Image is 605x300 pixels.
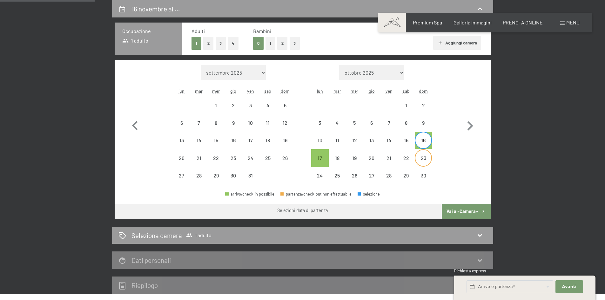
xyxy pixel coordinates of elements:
[346,156,362,171] div: 19
[312,156,328,171] div: 17
[380,149,397,166] div: Fri Nov 21 2025
[276,149,293,166] div: partenza/check-out non effettuabile
[415,120,431,136] div: 9
[216,37,226,50] button: 3
[346,167,363,184] div: partenza/check-out non effettuabile
[225,120,241,136] div: 9
[225,167,242,184] div: Thu Oct 30 2025
[398,114,415,131] div: Sat Nov 08 2025
[190,167,207,184] div: Tue Oct 28 2025
[225,97,242,114] div: partenza/check-out non effettuabile
[190,149,207,166] div: partenza/check-out non effettuabile
[253,37,264,50] button: 0
[259,132,276,149] div: Sat Oct 18 2025
[225,138,241,154] div: 16
[190,114,207,131] div: partenza/check-out non effettuabile
[225,173,241,189] div: 30
[555,280,583,293] button: Avanti
[242,97,259,114] div: Fri Oct 03 2025
[178,88,185,94] abbr: lunedì
[191,120,207,136] div: 7
[174,120,190,136] div: 6
[225,114,242,131] div: Thu Oct 09 2025
[329,156,345,171] div: 18
[329,173,345,189] div: 25
[311,167,328,184] div: Mon Nov 24 2025
[259,114,276,131] div: partenza/check-out non effettuabile
[225,114,242,131] div: partenza/check-out non effettuabile
[243,120,259,136] div: 10
[346,114,363,131] div: Wed Nov 05 2025
[131,256,171,264] h2: Dati personali
[346,114,363,131] div: partenza/check-out non effettuabile
[207,132,225,149] div: partenza/check-out non effettuabile
[329,132,346,149] div: Tue Nov 11 2025
[228,37,239,50] button: 4
[398,132,415,149] div: partenza/check-out non effettuabile
[207,132,225,149] div: Wed Oct 15 2025
[363,149,380,166] div: partenza/check-out non effettuabile
[190,114,207,131] div: Tue Oct 07 2025
[398,120,414,136] div: 8
[207,97,225,114] div: Wed Oct 01 2025
[190,167,207,184] div: partenza/check-out non effettuabile
[131,231,182,240] h2: Seleziona camera
[380,167,397,184] div: Fri Nov 28 2025
[398,97,415,114] div: partenza/check-out non effettuabile
[243,173,259,189] div: 31
[380,114,397,131] div: Fri Nov 07 2025
[277,120,293,136] div: 12
[312,173,328,189] div: 24
[415,132,432,149] div: partenza/check-out possibile
[442,204,490,219] button: Vai a «Camera»
[364,156,380,171] div: 20
[311,149,328,166] div: Mon Nov 17 2025
[419,88,428,94] abbr: domenica
[264,88,271,94] abbr: sabato
[415,156,431,171] div: 23
[398,173,414,189] div: 29
[403,88,410,94] abbr: sabato
[358,192,380,196] div: selezione
[192,37,201,50] button: 1
[329,114,346,131] div: Tue Nov 04 2025
[398,156,414,171] div: 22
[398,97,415,114] div: Sat Nov 01 2025
[415,149,432,166] div: partenza/check-out non effettuabile
[190,132,207,149] div: Tue Oct 14 2025
[380,149,397,166] div: partenza/check-out non effettuabile
[276,97,293,114] div: Sun Oct 05 2025
[276,97,293,114] div: partenza/check-out non effettuabile
[122,28,175,35] h3: Occupazione
[259,97,276,114] div: partenza/check-out non effettuabile
[364,173,380,189] div: 27
[346,149,363,166] div: partenza/check-out non effettuabile
[173,167,190,184] div: partenza/check-out non effettuabile
[260,120,276,136] div: 11
[398,103,414,119] div: 1
[277,156,293,171] div: 26
[203,37,214,50] button: 2
[242,114,259,131] div: Fri Oct 10 2025
[380,132,397,149] div: partenza/check-out non effettuabile
[207,149,225,166] div: Wed Oct 22 2025
[415,103,431,119] div: 2
[277,103,293,119] div: 5
[280,192,352,196] div: partenza/check-out non effettuabile
[503,19,543,25] a: PRENOTA ONLINE
[225,149,242,166] div: Thu Oct 23 2025
[131,281,158,289] h2: Riepilogo
[174,156,190,171] div: 20
[195,88,203,94] abbr: martedì
[243,138,259,154] div: 17
[173,149,190,166] div: Mon Oct 20 2025
[329,149,346,166] div: Tue Nov 18 2025
[398,149,415,166] div: partenza/check-out non effettuabile
[260,156,276,171] div: 25
[317,88,323,94] abbr: lunedì
[242,149,259,166] div: Fri Oct 24 2025
[207,167,225,184] div: partenza/check-out non effettuabile
[242,132,259,149] div: partenza/check-out non effettuabile
[191,138,207,154] div: 14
